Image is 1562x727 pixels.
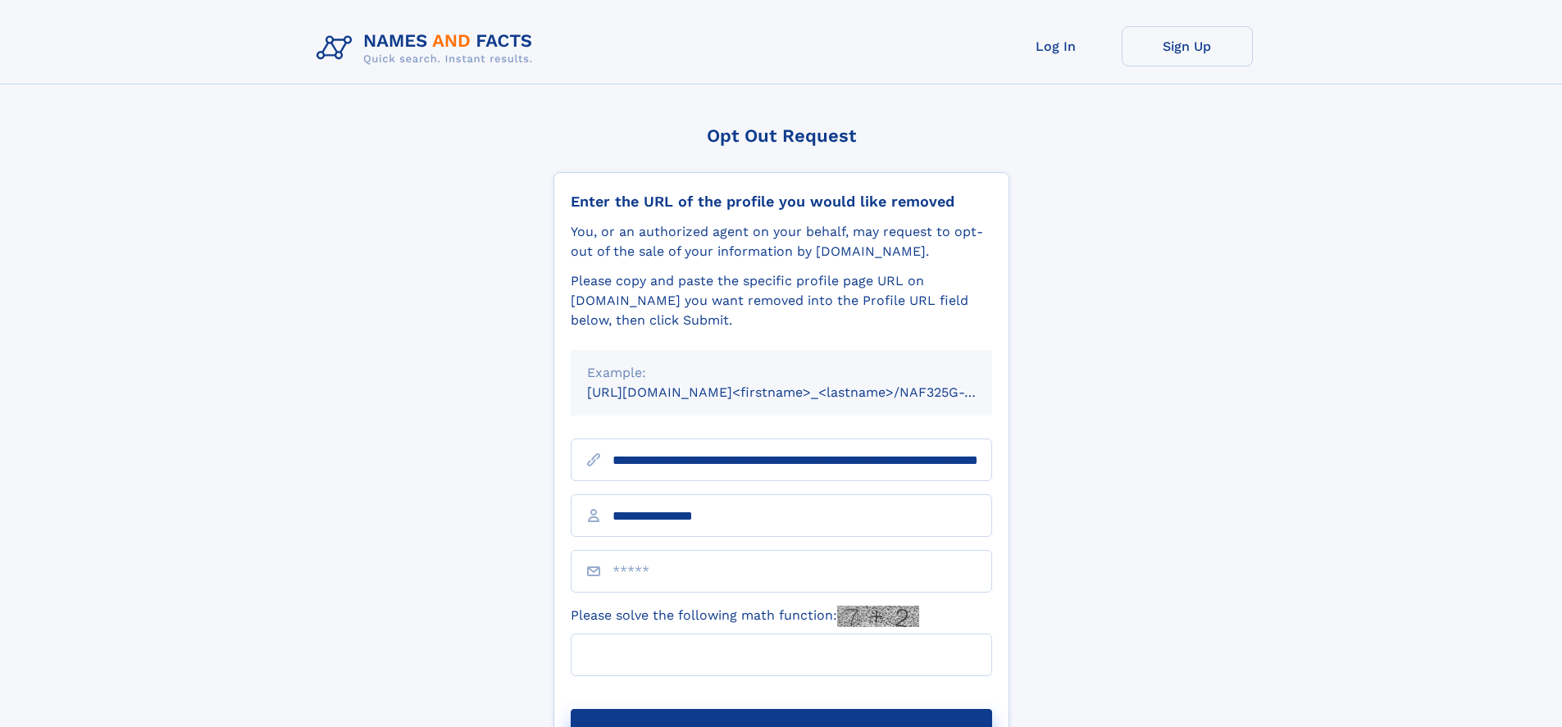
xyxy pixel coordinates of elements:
a: Log In [990,26,1122,66]
img: Logo Names and Facts [310,26,546,70]
div: Please copy and paste the specific profile page URL on [DOMAIN_NAME] you want removed into the Pr... [571,271,992,330]
div: Example: [587,363,976,383]
label: Please solve the following math function: [571,606,919,627]
small: [URL][DOMAIN_NAME]<firstname>_<lastname>/NAF325G-xxxxxxxx [587,384,1023,400]
div: You, or an authorized agent on your behalf, may request to opt-out of the sale of your informatio... [571,222,992,261]
a: Sign Up [1122,26,1253,66]
div: Opt Out Request [553,125,1009,146]
div: Enter the URL of the profile you would like removed [571,193,992,211]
